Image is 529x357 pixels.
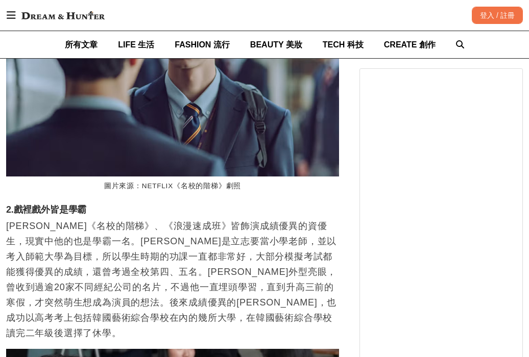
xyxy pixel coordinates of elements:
[175,31,230,58] a: FASHION 流行
[6,218,339,341] p: [PERSON_NAME]《名校的階梯》、《浪漫速成班》皆飾演成績優異的資優生，現實中他的也是學霸一名。[PERSON_NAME]是立志要當小學老師，並以考入師範大學為目標，所以學生時期的功課一...
[384,40,436,49] span: CREATE 創作
[175,40,230,49] span: FASHION 流行
[384,31,436,58] a: CREATE 創作
[118,40,154,49] span: LIFE 生活
[250,40,302,49] span: BEAUTY 美妝
[6,205,86,215] strong: 2.戲裡戲外皆是學霸
[323,40,364,49] span: TECH 科技
[250,31,302,58] a: BEAUTY 美妝
[118,31,154,58] a: LIFE 生活
[65,40,98,49] span: 所有文章
[6,176,339,196] figcaption: 圖片來源：NETFLIX《名校的階梯》劇照
[323,31,364,58] a: TECH 科技
[472,7,523,24] div: 登入 / 註冊
[65,31,98,58] a: 所有文章
[16,6,110,24] img: Dream & Hunter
